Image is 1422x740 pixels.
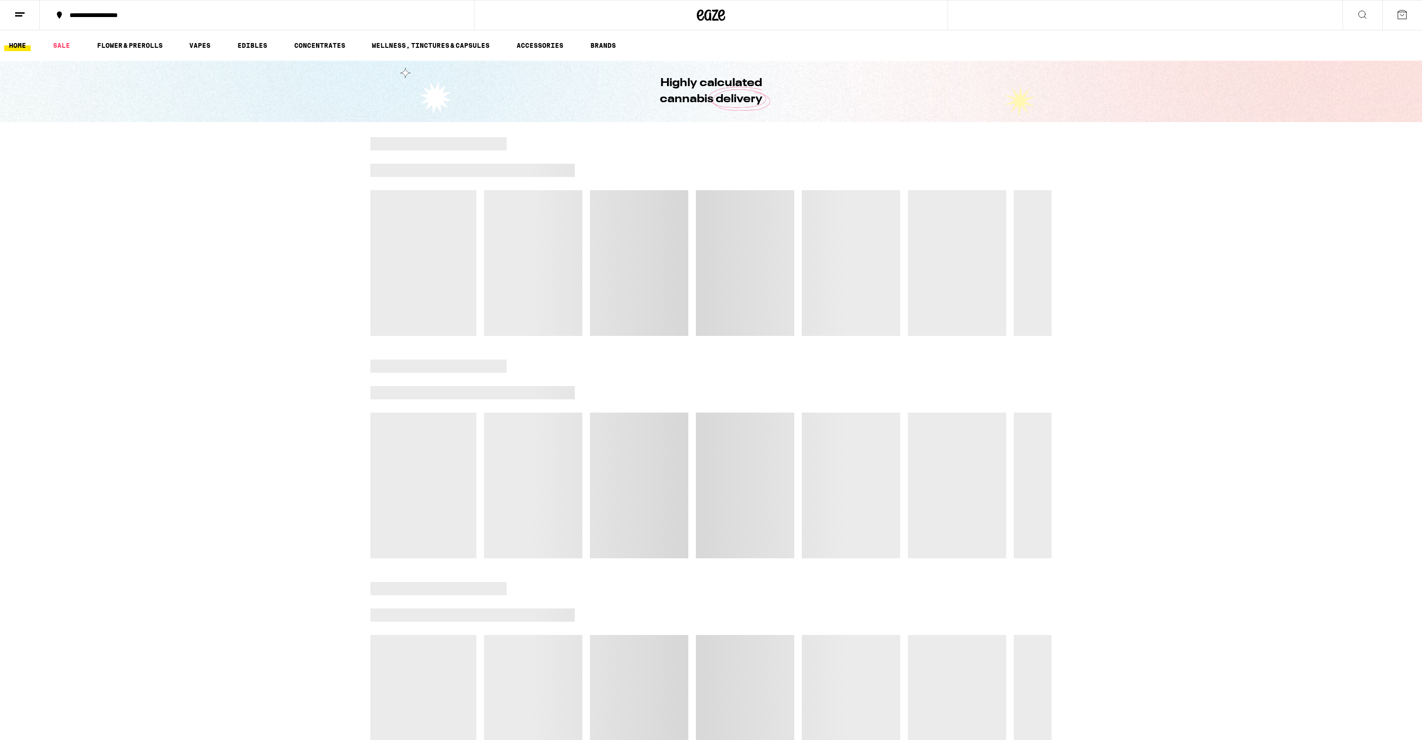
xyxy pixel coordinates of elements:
[290,40,350,51] a: CONCENTRATES
[586,40,621,51] button: BRANDS
[92,40,167,51] a: FLOWER & PREROLLS
[633,75,789,107] h1: Highly calculated cannabis delivery
[4,40,31,51] a: HOME
[184,40,215,51] a: VAPES
[233,40,272,51] a: EDIBLES
[48,40,75,51] a: SALE
[512,40,568,51] a: ACCESSORIES
[367,40,494,51] a: WELLNESS, TINCTURES & CAPSULES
